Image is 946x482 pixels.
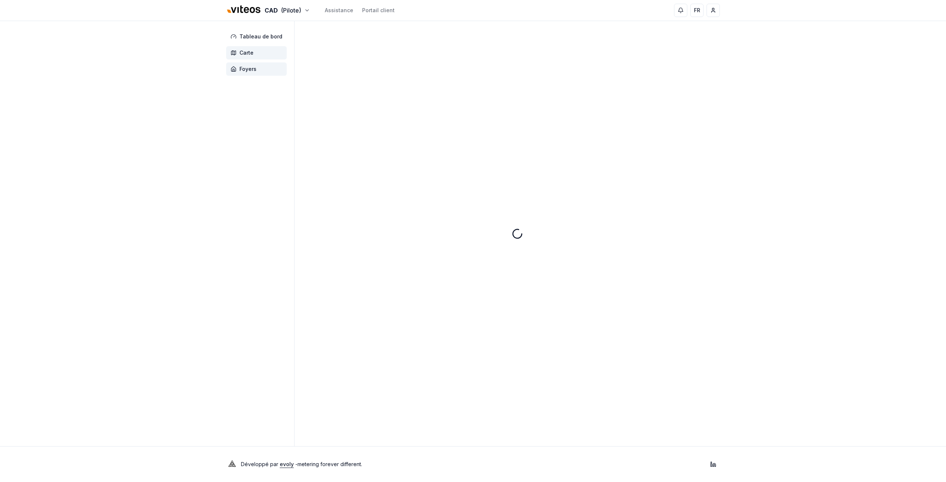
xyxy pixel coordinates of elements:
[694,7,700,14] span: FR
[362,7,395,14] a: Portail client
[239,65,256,73] span: Foyers
[226,62,290,76] a: Foyers
[265,6,278,15] span: CAD
[241,459,362,469] p: Développé par - metering forever different .
[325,7,353,14] a: Assistance
[226,30,290,43] a: Tableau de bord
[239,49,253,57] span: Carte
[226,46,290,59] a: Carte
[280,461,294,467] a: evoly
[239,33,282,40] span: Tableau de bord
[226,1,262,18] img: Viteos - CAD Logo
[281,6,301,15] span: (Pilote)
[690,4,704,17] button: FR
[226,3,310,18] button: CAD(Pilote)
[226,458,238,470] img: Evoly Logo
